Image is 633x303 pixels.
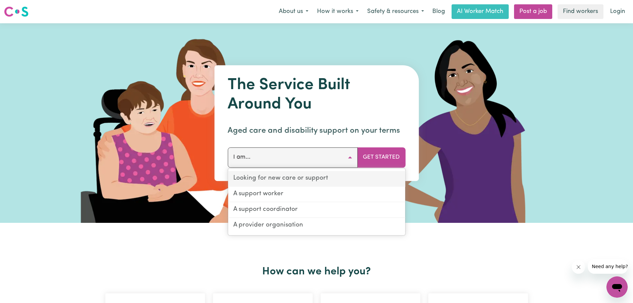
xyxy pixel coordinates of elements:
[228,187,405,202] a: A support worker
[588,259,628,274] iframe: Message from company
[228,125,405,137] p: Aged care and disability support on your terms
[357,147,405,167] button: Get Started
[228,76,405,114] h1: The Service Built Around You
[4,4,29,19] a: Careseekers logo
[313,5,363,19] button: How it works
[101,265,532,278] h2: How can we help you?
[228,218,405,233] a: A provider organisation
[228,202,405,218] a: A support coordinator
[452,4,509,19] a: AI Worker Match
[514,4,552,19] a: Post a job
[274,5,313,19] button: About us
[4,6,29,18] img: Careseekers logo
[363,5,428,19] button: Safety & resources
[228,171,405,187] a: Looking for new care or support
[606,4,629,19] a: Login
[428,4,449,19] a: Blog
[228,168,405,235] div: I am...
[228,147,358,167] button: I am...
[4,5,40,10] span: Need any help?
[572,260,585,274] iframe: Close message
[606,276,628,298] iframe: Button to launch messaging window
[558,4,603,19] a: Find workers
